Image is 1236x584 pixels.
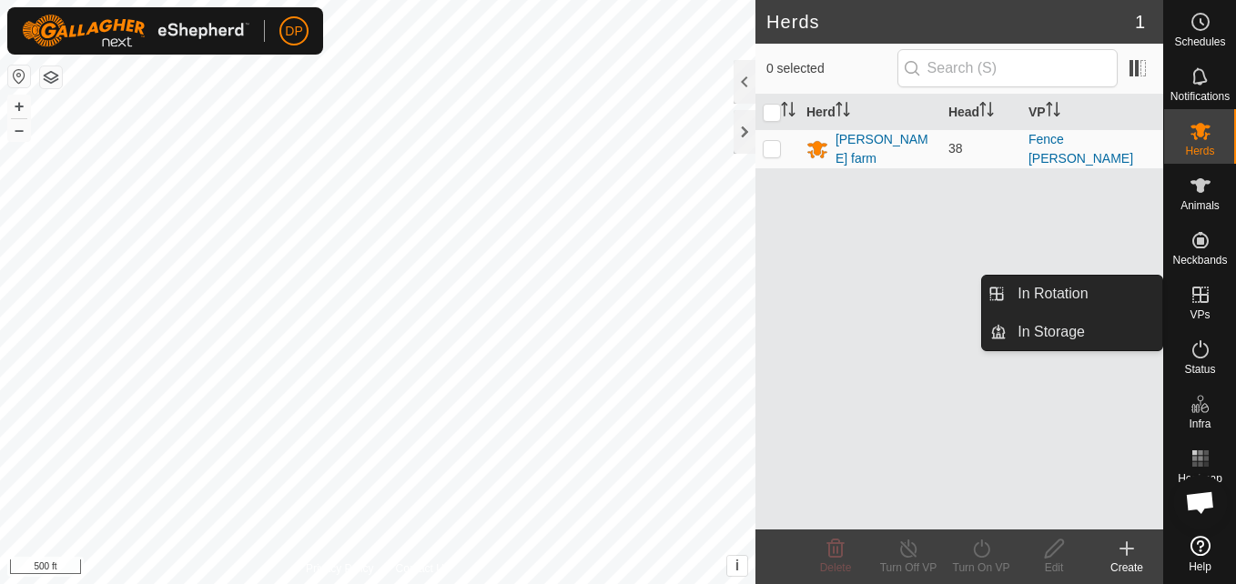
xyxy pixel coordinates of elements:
[285,22,302,41] span: DP
[8,96,30,117] button: +
[1190,309,1210,320] span: VPs
[1173,475,1228,529] a: Open chat
[1018,559,1090,576] div: Edit
[1135,8,1145,35] span: 1
[1018,321,1085,343] span: In Storage
[735,558,739,573] span: i
[1164,529,1236,579] a: Help
[1007,314,1162,350] a: In Storage
[8,119,30,141] button: –
[897,49,1118,87] input: Search (S)
[1090,559,1163,576] div: Create
[1184,364,1215,375] span: Status
[982,314,1162,350] li: In Storage
[396,560,450,577] a: Contact Us
[1170,91,1230,102] span: Notifications
[872,559,945,576] div: Turn Off VP
[836,105,850,119] p-sorticon: Activate to sort
[836,130,934,168] div: [PERSON_NAME] farm
[781,105,795,119] p-sorticon: Activate to sort
[1174,36,1225,47] span: Schedules
[1180,200,1220,211] span: Animals
[1028,132,1133,166] a: Fence [PERSON_NAME]
[8,65,30,87] button: Reset Map
[982,276,1162,312] li: In Rotation
[766,59,897,78] span: 0 selected
[1172,255,1227,266] span: Neckbands
[1007,276,1162,312] a: In Rotation
[766,11,1135,33] h2: Herds
[979,105,994,119] p-sorticon: Activate to sort
[948,141,963,156] span: 38
[941,95,1021,130] th: Head
[1189,418,1211,429] span: Infra
[1185,146,1214,156] span: Herds
[1178,473,1222,484] span: Heatmap
[1189,561,1211,572] span: Help
[727,556,747,576] button: i
[799,95,941,130] th: Herd
[1021,95,1163,130] th: VP
[945,559,1018,576] div: Turn On VP
[40,66,62,88] button: Map Layers
[1018,283,1088,305] span: In Rotation
[1046,105,1060,119] p-sorticon: Activate to sort
[820,561,852,574] span: Delete
[22,15,249,47] img: Gallagher Logo
[306,560,374,577] a: Privacy Policy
